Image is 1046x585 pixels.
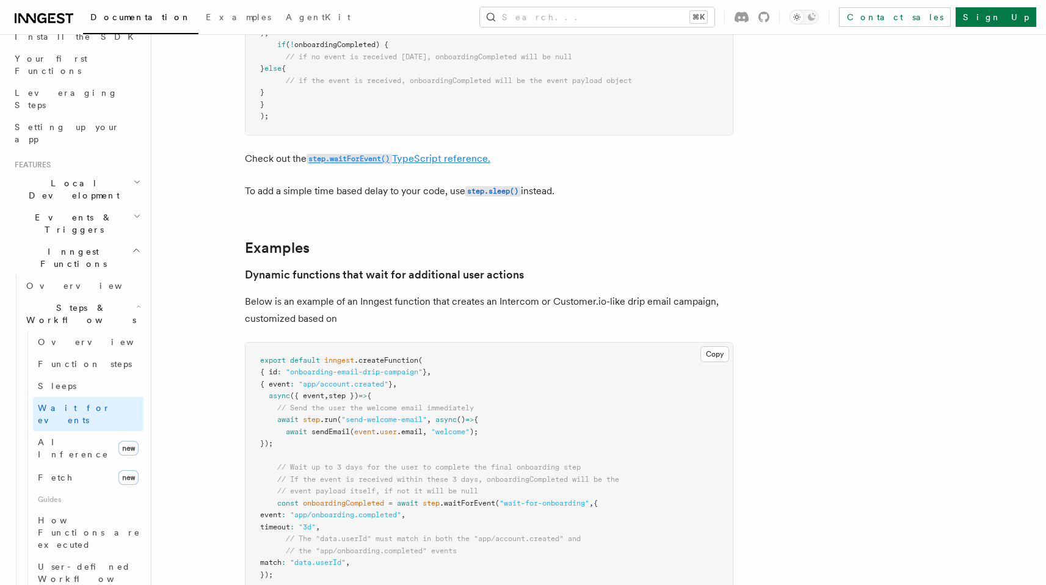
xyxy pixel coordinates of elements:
[286,534,581,543] span: // The "data.userId" must match in both the "app/account.created" and
[10,26,143,48] a: Install the SDK
[594,499,598,507] span: {
[10,172,143,206] button: Local Development
[397,499,418,507] span: await
[290,380,294,388] span: :
[388,499,393,507] span: =
[290,523,294,531] span: :
[260,64,264,73] span: }
[260,380,290,388] span: { event
[33,490,143,509] span: Guides
[388,380,393,388] span: }
[341,415,427,424] span: "send-welcome-email"
[465,415,474,424] span: =>
[303,499,384,507] span: onboardingCompleted
[286,12,350,22] span: AgentKit
[90,12,191,22] span: Documentation
[118,441,139,456] span: new
[38,381,76,391] span: Sleeps
[286,76,632,85] span: // if the event is received, onboardingCompleted will be the event payload object
[324,356,354,365] span: inngest
[311,427,350,436] span: sendEmail
[33,465,143,490] a: Fetchnew
[277,415,299,424] span: await
[350,427,354,436] span: (
[457,415,465,424] span: ()
[470,427,478,436] span: );
[956,7,1036,27] a: Sign Up
[435,415,457,424] span: async
[290,356,320,365] span: default
[474,415,478,424] span: {
[329,391,358,400] span: step })
[423,368,427,376] span: }
[380,427,397,436] span: user
[303,415,320,424] span: step
[277,40,286,49] span: if
[839,7,951,27] a: Contact sales
[277,487,478,495] span: // event payload itself, if not it will be null
[290,511,401,519] span: "app/onboarding.completed"
[294,40,388,49] span: onboardingCompleted) {
[10,82,143,116] a: Leveraging Steps
[700,346,729,362] button: Copy
[337,415,341,424] span: (
[346,558,350,567] span: ,
[21,302,136,326] span: Steps & Workflows
[260,356,286,365] span: export
[10,177,133,202] span: Local Development
[790,10,819,24] button: Toggle dark mode
[286,547,457,555] span: // the "app/onboarding.completed" events
[281,511,286,519] span: :
[440,499,495,507] span: .waitForEvent
[277,404,474,412] span: // Send the user the welcome email immediately
[367,391,371,400] span: {
[290,391,324,400] span: ({ event
[480,7,714,27] button: Search...⌘K
[269,391,290,400] span: async
[33,431,143,465] a: AI Inferencenew
[358,391,367,400] span: =>
[10,116,143,150] a: Setting up your app
[277,499,299,507] span: const
[290,558,346,567] span: "data.userId"
[260,558,281,567] span: match
[320,415,337,424] span: .run
[33,353,143,375] a: Function steps
[277,368,281,376] span: :
[38,515,140,550] span: How Functions are executed
[589,499,594,507] span: ,
[278,4,358,33] a: AgentKit
[38,359,132,369] span: Function steps
[15,32,141,42] span: Install the SDK
[21,297,143,331] button: Steps & Workflows
[324,391,329,400] span: ,
[15,54,87,76] span: Your first Functions
[316,523,320,531] span: ,
[38,403,111,425] span: Wait for events
[10,241,143,275] button: Inngest Functions
[260,511,281,519] span: event
[260,368,277,376] span: { id
[15,88,118,110] span: Leveraging Steps
[260,88,264,96] span: }
[245,239,310,256] a: Examples
[83,4,198,34] a: Documentation
[495,499,499,507] span: (
[260,439,273,448] span: });
[277,475,619,484] span: // If the event is received within these 3 days, onboardingCompleted will be the
[15,122,120,144] span: Setting up your app
[33,509,143,556] a: How Functions are executed
[10,245,132,270] span: Inngest Functions
[26,281,152,291] span: Overview
[38,562,148,584] span: User-defined Workflows
[290,40,294,49] span: !
[431,427,470,436] span: "welcome"
[307,154,392,164] code: step.waitForEvent()
[21,275,143,297] a: Overview
[690,11,707,23] kbd: ⌘K
[286,53,572,61] span: // if no event is received [DATE], onboardingCompleted will be null
[260,523,290,531] span: timeout
[427,368,431,376] span: ,
[286,368,423,376] span: "onboarding-email-drip-campaign"
[118,470,139,485] span: new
